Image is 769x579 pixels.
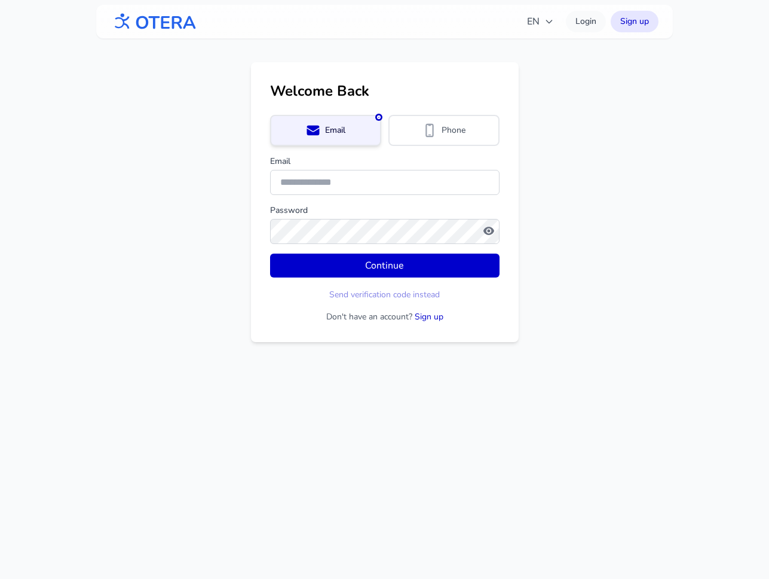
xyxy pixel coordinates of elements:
[611,11,658,32] a: Sign up
[111,8,197,35] img: OTERA logo
[329,289,440,301] button: Send verification code instead
[527,14,554,29] span: EN
[566,11,606,32] a: Login
[270,156,500,167] label: Email
[442,124,465,136] span: Phone
[270,311,500,323] p: Don't have an account?
[270,254,500,278] button: Continue
[415,311,443,322] a: Sign up
[270,205,500,217] label: Password
[325,124,345,136] span: Email
[520,10,561,33] button: EN
[270,81,500,100] h1: Welcome Back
